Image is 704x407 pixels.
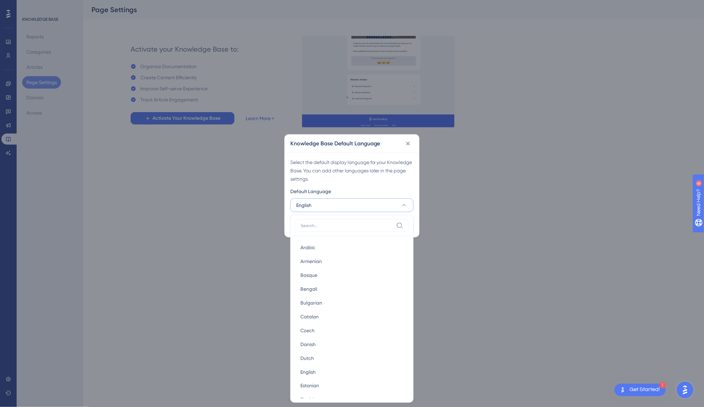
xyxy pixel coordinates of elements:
[300,271,317,279] span: Basque
[290,139,380,148] h2: Knowledge Base Default Language
[630,386,660,394] div: Get Started!
[300,340,316,349] span: Danish
[300,257,322,265] span: Armenian
[300,326,315,335] span: Czech
[290,158,414,183] div: Select the default display language for your Knowledge Base. You can add other languages later in...
[48,3,50,9] div: 6
[660,382,666,388] div: 1
[296,201,311,209] span: English
[300,354,314,362] span: Dutch
[300,285,317,293] span: Bengali
[300,243,315,252] span: Arabic
[300,299,322,307] span: Bulgarian
[300,382,319,390] span: Estonian
[16,2,43,10] span: Need Help?
[300,396,315,404] span: Finnish
[300,313,319,321] span: Catalan
[675,380,696,400] iframe: UserGuiding AI Assistant Launcher
[300,368,316,376] span: English
[301,223,394,228] input: Search...
[615,384,666,396] div: Open Get Started! checklist, remaining modules: 1
[619,386,627,394] img: launcher-image-alternative-text
[290,187,331,196] span: Default Language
